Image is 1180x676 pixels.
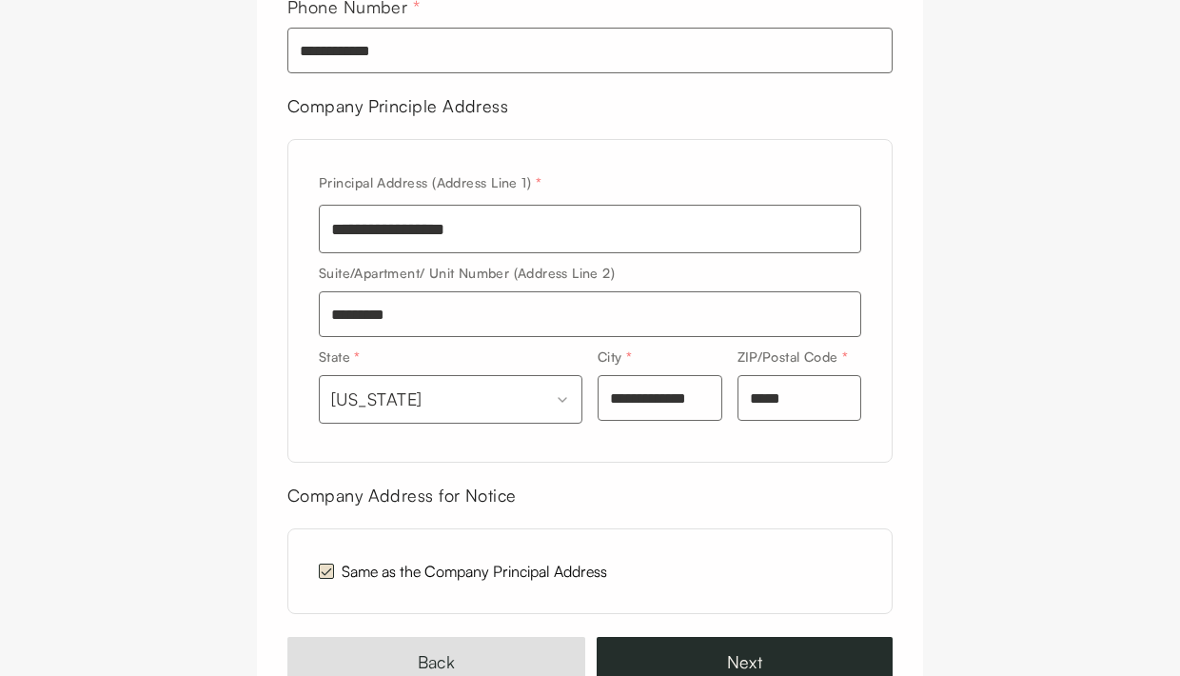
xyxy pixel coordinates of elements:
[287,482,893,509] div: Company Address for Notice
[319,348,361,365] label: State
[319,265,615,281] label: Suite/Apartment/ Unit Number (Address Line 2)
[737,348,849,365] label: ZIP/Postal Code
[319,174,541,190] label: Principal Address (Address Line 1)
[287,92,893,120] div: Company Principle Address
[342,560,607,583] label: Same as the Company Principal Address
[319,375,582,424] button: State
[598,348,632,365] label: City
